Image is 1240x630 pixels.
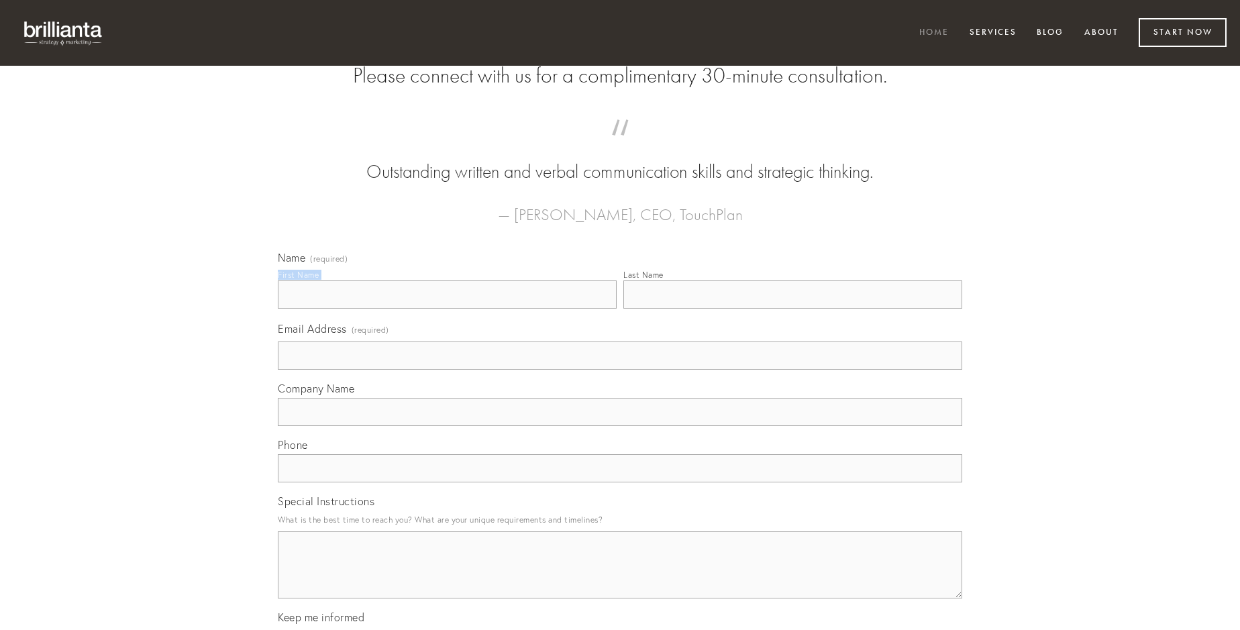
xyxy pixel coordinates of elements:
[310,255,348,263] span: (required)
[278,382,354,395] span: Company Name
[299,185,941,228] figcaption: — [PERSON_NAME], CEO, TouchPlan
[13,13,114,52] img: brillianta - research, strategy, marketing
[278,438,308,452] span: Phone
[278,611,364,624] span: Keep me informed
[278,511,962,529] p: What is the best time to reach you? What are your unique requirements and timelines?
[278,63,962,89] h2: Please connect with us for a complimentary 30-minute consultation.
[278,494,374,508] span: Special Instructions
[352,321,389,339] span: (required)
[911,22,958,44] a: Home
[1028,22,1072,44] a: Blog
[623,270,664,280] div: Last Name
[278,322,347,335] span: Email Address
[299,133,941,159] span: “
[299,133,941,185] blockquote: Outstanding written and verbal communication skills and strategic thinking.
[1139,18,1227,47] a: Start Now
[1076,22,1127,44] a: About
[278,251,305,264] span: Name
[961,22,1025,44] a: Services
[278,270,319,280] div: First Name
